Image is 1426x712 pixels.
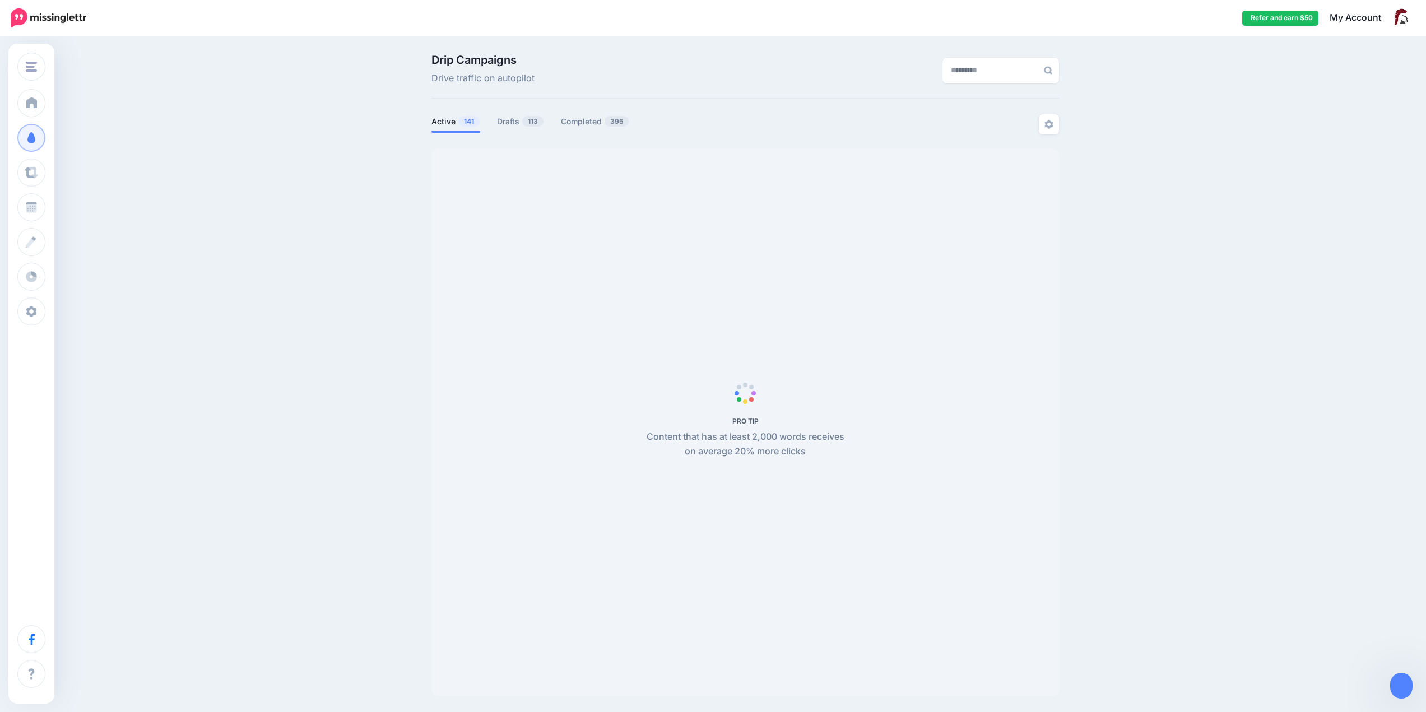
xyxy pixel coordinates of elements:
[1242,11,1318,26] a: Refer and earn $50
[458,116,480,127] span: 141
[1044,120,1053,129] img: settings-grey.png
[561,115,629,128] a: Completed395
[640,417,851,425] h5: PRO TIP
[431,71,535,86] span: Drive traffic on autopilot
[11,8,86,27] img: Missinglettr
[640,430,851,459] p: Content that has at least 2,000 words receives on average 20% more clicks
[522,116,544,127] span: 113
[497,115,544,128] a: Drafts113
[605,116,629,127] span: 395
[431,54,535,66] span: Drip Campaigns
[1044,66,1052,75] img: search-grey-6.png
[431,115,480,128] a: Active141
[26,62,37,72] img: menu.png
[1318,4,1409,32] a: My Account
